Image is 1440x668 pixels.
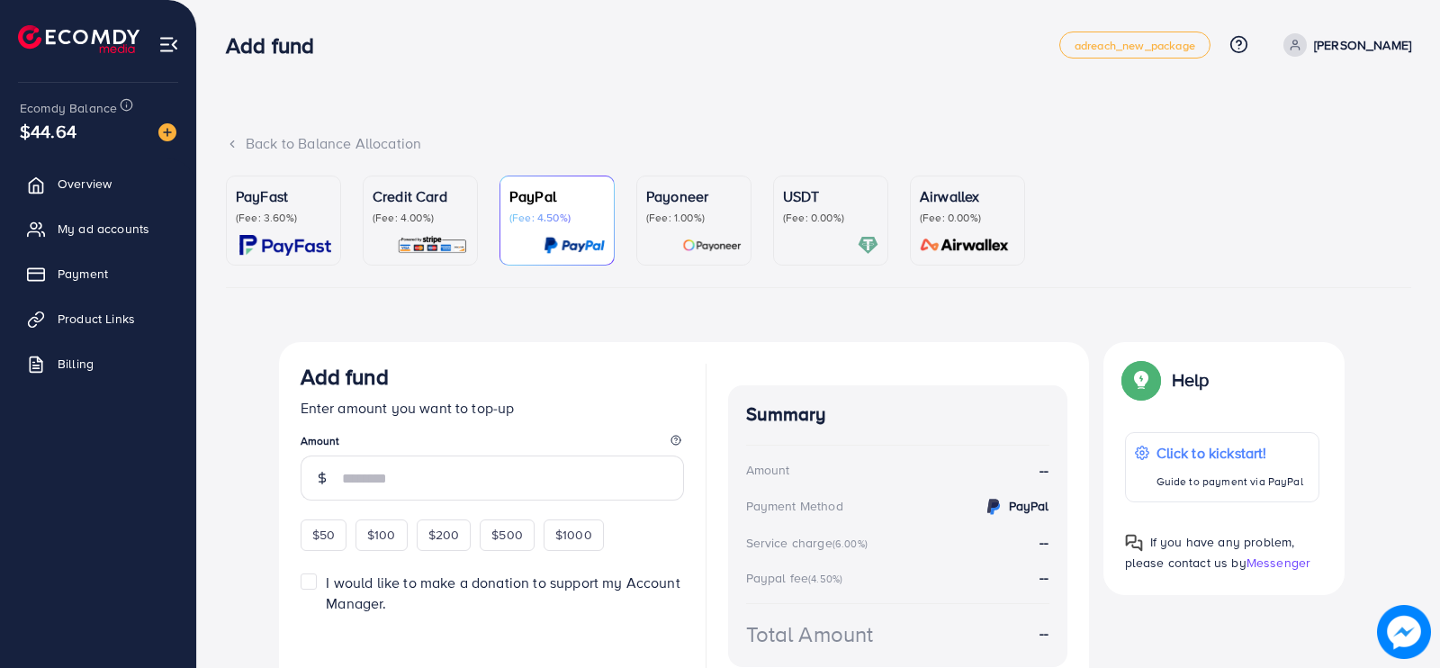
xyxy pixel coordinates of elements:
span: Product Links [58,310,135,328]
p: Payoneer [646,185,742,207]
div: Paypal fee [746,569,849,587]
img: image [158,123,176,141]
span: $100 [367,526,396,544]
legend: Amount [301,433,684,456]
img: card [544,235,605,256]
img: menu [158,34,179,55]
a: Overview [13,166,183,202]
img: image [1379,607,1430,658]
p: [PERSON_NAME] [1314,34,1411,56]
img: card [858,235,878,256]
p: Enter amount you want to top-up [301,397,684,419]
img: Popup guide [1125,364,1157,396]
a: Billing [13,346,183,382]
span: $200 [428,526,460,544]
p: USDT [783,185,878,207]
img: logo [18,25,139,53]
img: card [397,235,468,256]
span: My ad accounts [58,220,149,238]
a: Product Links [13,301,183,337]
small: (4.50%) [808,572,842,586]
div: Amount [746,461,790,479]
span: Overview [58,175,112,193]
strong: -- [1039,623,1048,644]
span: $1000 [555,526,592,544]
small: (6.00%) [832,537,868,551]
p: Click to kickstart! [1156,442,1303,464]
a: Payment [13,256,183,292]
p: Credit Card [373,185,468,207]
strong: -- [1039,460,1048,481]
span: $50 [312,526,335,544]
span: Billing [58,355,94,373]
img: Popup guide [1125,534,1143,552]
div: Service charge [746,534,873,552]
span: $44.64 [20,118,76,144]
div: Payment Method [746,497,843,515]
span: If you have any problem, please contact us by [1125,533,1295,572]
p: (Fee: 1.00%) [646,211,742,225]
span: Messenger [1246,554,1310,572]
span: Ecomdy Balance [20,99,117,117]
p: (Fee: 3.60%) [236,211,331,225]
img: card [914,235,1015,256]
span: adreach_new_package [1075,40,1195,51]
a: adreach_new_package [1059,32,1210,59]
img: credit [983,496,1004,518]
h4: Summary [746,403,1049,426]
p: (Fee: 0.00%) [783,211,878,225]
a: [PERSON_NAME] [1276,33,1411,57]
p: (Fee: 4.00%) [373,211,468,225]
span: I would like to make a donation to support my Account Manager. [326,573,679,613]
p: (Fee: 4.50%) [509,211,605,225]
p: Airwallex [920,185,1015,207]
p: (Fee: 0.00%) [920,211,1015,225]
div: Back to Balance Allocation [226,133,1411,154]
p: PayPal [509,185,605,207]
h3: Add fund [226,32,328,59]
strong: -- [1039,532,1048,552]
img: card [239,235,331,256]
img: card [682,235,742,256]
strong: PayPal [1009,497,1049,515]
div: Total Amount [746,618,874,650]
strong: -- [1039,567,1048,587]
iframe: PayPal [504,636,684,667]
h3: Add fund [301,364,389,390]
p: PayFast [236,185,331,207]
span: Payment [58,265,108,283]
p: Guide to payment via PayPal [1156,471,1303,492]
p: Help [1172,369,1210,391]
span: $500 [491,526,523,544]
a: My ad accounts [13,211,183,247]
